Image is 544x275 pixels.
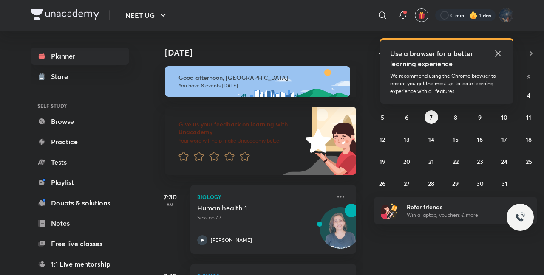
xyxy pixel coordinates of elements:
[197,214,331,222] p: Session 47
[403,157,410,166] abbr: October 20, 2025
[449,132,462,146] button: October 15, 2025
[31,113,129,130] a: Browse
[153,192,187,202] h5: 7:30
[469,11,478,20] img: streak
[277,107,356,175] img: feedback_image
[498,177,511,190] button: October 31, 2025
[178,74,343,81] h6: Good afternoon, [GEOGRAPHIC_DATA]
[211,236,252,244] p: [PERSON_NAME]
[400,110,414,124] button: October 6, 2025
[320,212,361,253] img: Avatar
[425,110,438,124] button: October 7, 2025
[165,48,365,58] h4: [DATE]
[31,255,129,272] a: 1:1 Live mentorship
[31,174,129,191] a: Playlist
[376,110,389,124] button: October 5, 2025
[197,192,331,202] p: Biology
[197,204,303,212] h5: Human health 1
[51,71,73,81] div: Store
[473,177,487,190] button: October 30, 2025
[515,212,525,222] img: ttu
[527,91,530,99] abbr: October 4, 2025
[376,132,389,146] button: October 12, 2025
[522,88,535,102] button: October 4, 2025
[428,180,434,188] abbr: October 28, 2025
[453,157,459,166] abbr: October 22, 2025
[425,177,438,190] button: October 28, 2025
[380,157,385,166] abbr: October 19, 2025
[31,98,129,113] h6: SELF STUDY
[527,73,530,81] abbr: Saturday
[31,9,99,22] a: Company Logo
[477,157,483,166] abbr: October 23, 2025
[522,154,535,168] button: October 25, 2025
[501,113,507,121] abbr: October 10, 2025
[31,68,129,85] a: Store
[449,177,462,190] button: October 29, 2025
[31,235,129,252] a: Free live classes
[178,82,343,89] p: You have 8 events [DATE]
[404,180,410,188] abbr: October 27, 2025
[31,154,129,171] a: Tests
[400,177,414,190] button: October 27, 2025
[449,154,462,168] button: October 22, 2025
[430,113,433,121] abbr: October 7, 2025
[31,9,99,20] img: Company Logo
[449,110,462,124] button: October 8, 2025
[407,211,511,219] p: Win a laptop, vouchers & more
[526,113,531,121] abbr: October 11, 2025
[178,121,303,136] h6: Give us your feedback on learning with Unacademy
[498,132,511,146] button: October 17, 2025
[31,194,129,211] a: Doubts & solutions
[501,135,507,143] abbr: October 17, 2025
[418,11,425,19] img: avatar
[153,202,187,207] p: AM
[452,180,459,188] abbr: October 29, 2025
[454,113,457,121] abbr: October 8, 2025
[376,177,389,190] button: October 26, 2025
[526,135,532,143] abbr: October 18, 2025
[31,48,129,65] a: Planner
[165,66,350,97] img: afternoon
[473,110,487,124] button: October 9, 2025
[428,157,434,166] abbr: October 21, 2025
[400,132,414,146] button: October 13, 2025
[381,113,384,121] abbr: October 5, 2025
[381,202,398,219] img: referral
[473,154,487,168] button: October 23, 2025
[499,8,513,22] img: Muskan Kumar
[379,180,385,188] abbr: October 26, 2025
[178,137,303,144] p: Your word will help make Unacademy better
[376,154,389,168] button: October 19, 2025
[476,180,484,188] abbr: October 30, 2025
[390,48,475,69] h5: Use a browser for a better learning experience
[425,154,438,168] button: October 21, 2025
[453,135,459,143] abbr: October 15, 2025
[390,72,503,95] p: We recommend using the Chrome browser to ensure you get the most up-to-date learning experience w...
[522,132,535,146] button: October 18, 2025
[501,157,507,166] abbr: October 24, 2025
[428,135,434,143] abbr: October 14, 2025
[400,154,414,168] button: October 20, 2025
[526,157,532,166] abbr: October 25, 2025
[501,180,507,188] abbr: October 31, 2025
[498,154,511,168] button: October 24, 2025
[405,113,408,121] abbr: October 6, 2025
[425,132,438,146] button: October 14, 2025
[31,133,129,150] a: Practice
[31,215,129,232] a: Notes
[477,135,483,143] abbr: October 16, 2025
[120,7,173,24] button: NEET UG
[498,110,511,124] button: October 10, 2025
[380,135,385,143] abbr: October 12, 2025
[415,8,428,22] button: avatar
[478,113,482,121] abbr: October 9, 2025
[473,132,487,146] button: October 16, 2025
[522,110,535,124] button: October 11, 2025
[404,135,410,143] abbr: October 13, 2025
[407,202,511,211] h6: Refer friends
